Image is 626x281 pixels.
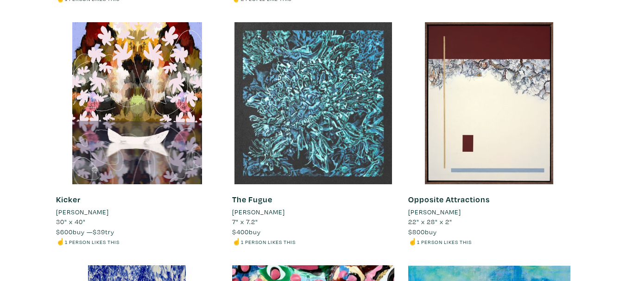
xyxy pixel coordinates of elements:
[56,207,109,217] li: [PERSON_NAME]
[93,227,105,236] span: $39
[408,194,490,205] a: Opposite Attractions
[241,238,296,245] small: 1 person likes this
[408,207,570,217] a: [PERSON_NAME]
[56,237,218,247] li: ☝️
[232,237,394,247] li: ☝️
[408,237,570,247] li: ☝️
[232,207,285,217] li: [PERSON_NAME]
[56,207,218,217] a: [PERSON_NAME]
[232,194,272,205] a: The Fugue
[232,207,394,217] a: [PERSON_NAME]
[408,217,452,226] span: 22" x 28" x 2"
[232,217,258,226] span: 7" x 7.2"
[56,227,73,236] span: $600
[408,227,437,236] span: buy
[56,227,114,236] span: buy — try
[232,227,249,236] span: $400
[56,217,86,226] span: 30" x 40"
[408,207,461,217] li: [PERSON_NAME]
[65,238,120,245] small: 1 person likes this
[408,227,425,236] span: $800
[417,238,472,245] small: 1 person likes this
[232,227,261,236] span: buy
[56,194,81,205] a: Kicker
